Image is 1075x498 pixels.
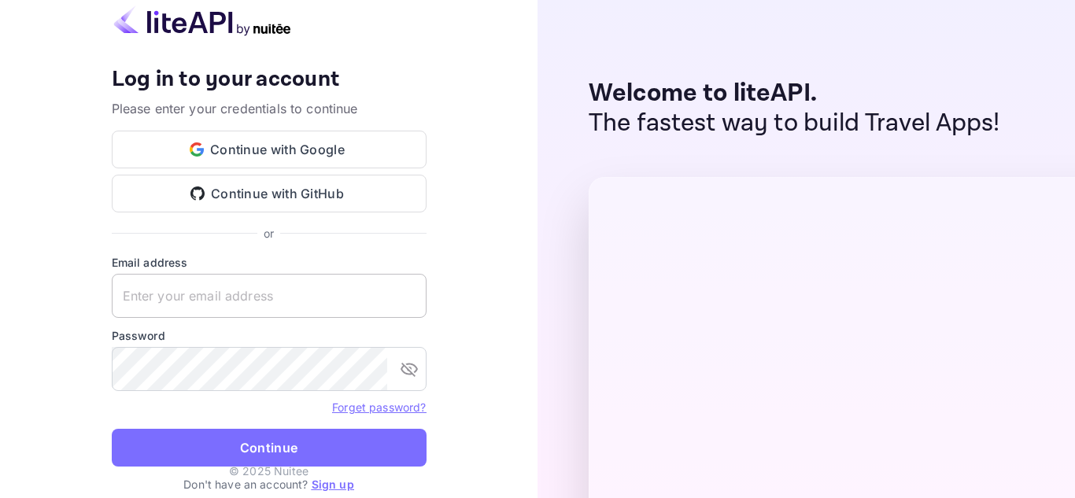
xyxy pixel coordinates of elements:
button: Continue [112,429,427,467]
button: Continue with Google [112,131,427,168]
h4: Log in to your account [112,66,427,94]
a: Forget password? [332,400,426,414]
p: or [264,225,274,242]
p: © 2025 Nuitee [229,463,308,479]
p: Welcome to liteAPI. [589,79,1000,109]
p: Don't have an account? [112,476,427,492]
button: Continue with GitHub [112,175,427,212]
label: Password [112,327,427,344]
input: Enter your email address [112,274,427,318]
p: The fastest way to build Travel Apps! [589,109,1000,138]
label: Email address [112,254,427,271]
button: toggle password visibility [393,353,425,385]
a: Sign up [312,478,354,491]
p: Please enter your credentials to continue [112,99,427,118]
img: liteapi [112,6,293,36]
a: Forget password? [332,399,426,415]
